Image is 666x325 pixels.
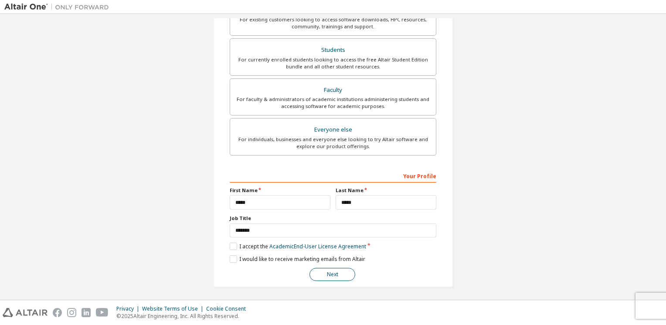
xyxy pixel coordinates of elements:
[96,308,109,317] img: youtube.svg
[3,308,48,317] img: altair_logo.svg
[4,3,113,11] img: Altair One
[235,124,431,136] div: Everyone else
[309,268,355,281] button: Next
[235,96,431,110] div: For faculty & administrators of academic institutions administering students and accessing softwa...
[116,312,251,320] p: © 2025 Altair Engineering, Inc. All Rights Reserved.
[206,305,251,312] div: Cookie Consent
[235,16,431,30] div: For existing customers looking to access software downloads, HPC resources, community, trainings ...
[235,44,431,56] div: Students
[230,169,436,183] div: Your Profile
[230,255,365,263] label: I would like to receive marketing emails from Altair
[336,187,436,194] label: Last Name
[235,84,431,96] div: Faculty
[269,243,366,250] a: Academic End-User License Agreement
[230,187,330,194] label: First Name
[53,308,62,317] img: facebook.svg
[82,308,91,317] img: linkedin.svg
[230,243,366,250] label: I accept the
[230,215,436,222] label: Job Title
[67,308,76,317] img: instagram.svg
[235,56,431,70] div: For currently enrolled students looking to access the free Altair Student Edition bundle and all ...
[116,305,142,312] div: Privacy
[235,136,431,150] div: For individuals, businesses and everyone else looking to try Altair software and explore our prod...
[142,305,206,312] div: Website Terms of Use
